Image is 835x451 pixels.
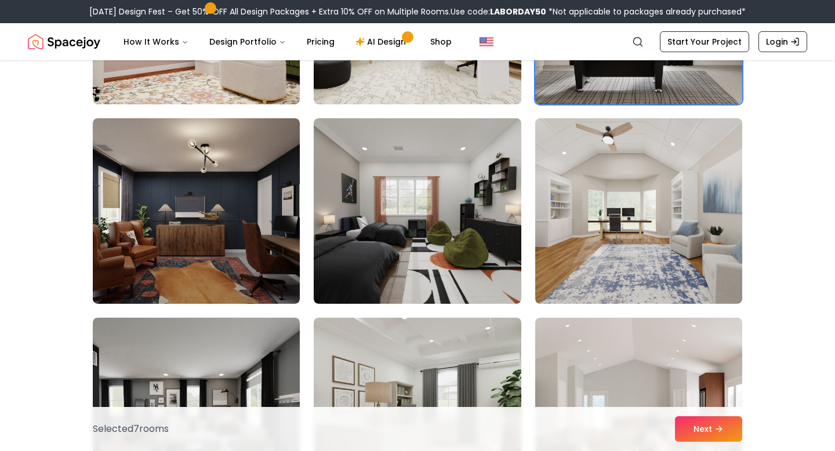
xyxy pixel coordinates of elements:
img: Spacejoy Logo [28,30,100,53]
button: How It Works [114,30,198,53]
nav: Main [114,30,461,53]
img: Room room-67 [93,118,300,304]
img: Room room-68 [314,118,521,304]
nav: Global [28,23,807,60]
div: [DATE] Design Fest – Get 50% OFF All Design Packages + Extra 10% OFF on Multiple Rooms. [89,6,746,17]
a: Pricing [297,30,344,53]
p: Selected 7 room s [93,422,169,436]
span: Use code: [451,6,546,17]
img: United States [480,35,493,49]
button: Next [675,416,742,442]
img: Room room-69 [535,118,742,304]
a: Shop [421,30,461,53]
a: AI Design [346,30,419,53]
span: *Not applicable to packages already purchased* [546,6,746,17]
a: Spacejoy [28,30,100,53]
a: Start Your Project [660,31,749,52]
b: LABORDAY50 [490,6,546,17]
button: Design Portfolio [200,30,295,53]
a: Login [758,31,807,52]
